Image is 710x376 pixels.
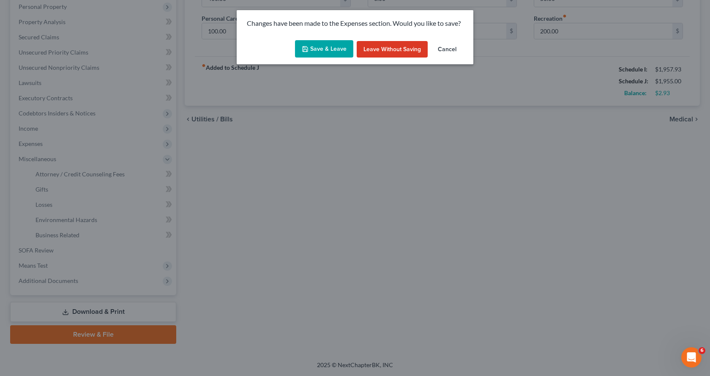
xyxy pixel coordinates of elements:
p: Changes have been made to the Expenses section. Would you like to save? [247,19,463,28]
button: Leave without Saving [357,41,428,58]
span: 6 [699,347,705,354]
button: Cancel [431,41,463,58]
iframe: Intercom live chat [681,347,702,368]
button: Save & Leave [295,40,353,58]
